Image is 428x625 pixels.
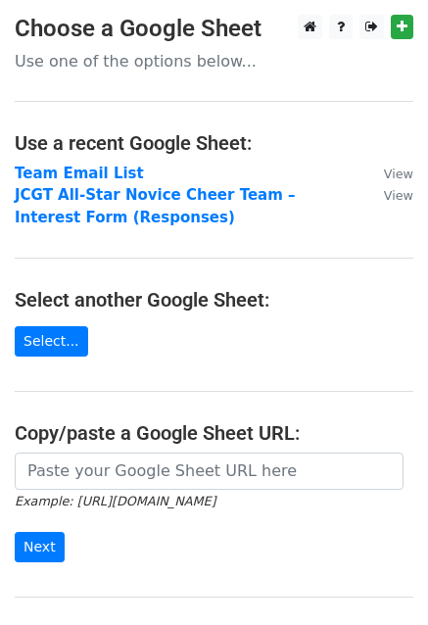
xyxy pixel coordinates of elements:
h4: Copy/paste a Google Sheet URL: [15,421,413,445]
small: View [384,188,413,203]
p: Use one of the options below... [15,51,413,72]
h3: Choose a Google Sheet [15,15,413,43]
small: Example: [URL][DOMAIN_NAME] [15,494,215,508]
a: Select... [15,326,88,357]
h4: Use a recent Google Sheet: [15,131,413,155]
a: View [364,165,413,182]
input: Next [15,532,65,562]
a: JCGT All-Star Novice Cheer Team – Interest Form (Responses) [15,186,296,226]
a: Team Email List [15,165,144,182]
a: View [364,186,413,204]
input: Paste your Google Sheet URL here [15,453,404,490]
h4: Select another Google Sheet: [15,288,413,312]
small: View [384,167,413,181]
